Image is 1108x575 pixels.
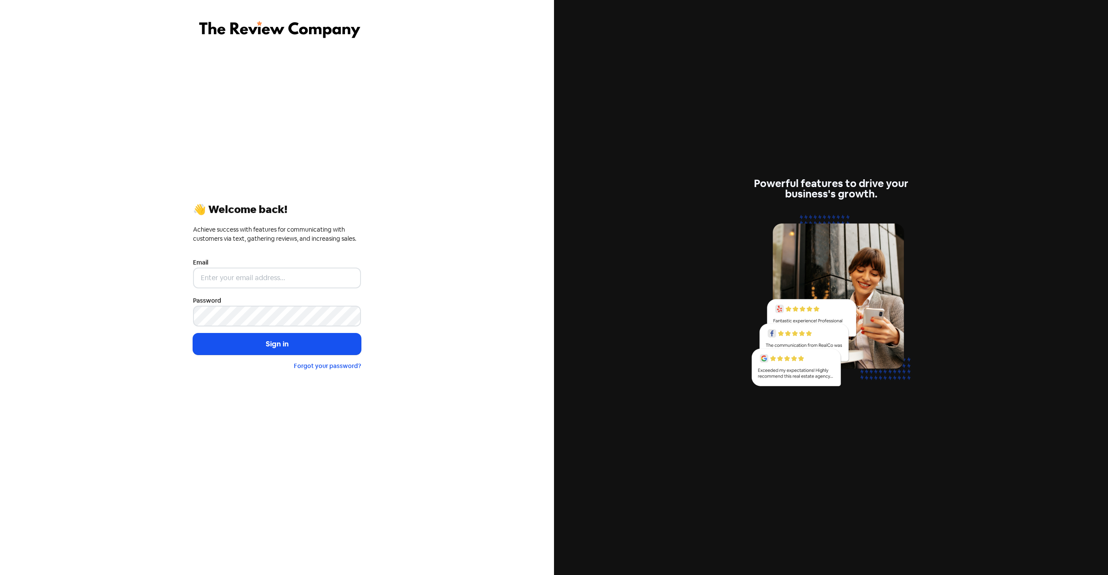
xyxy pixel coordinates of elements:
[294,362,361,370] a: Forgot your password?
[193,258,208,267] label: Email
[193,333,361,355] button: Sign in
[747,178,915,199] div: Powerful features to drive your business's growth.
[193,296,221,305] label: Password
[193,225,361,243] div: Achieve success with features for communicating with customers via text, gathering reviews, and i...
[747,210,915,396] img: reviews
[193,268,361,288] input: Enter your email address...
[193,204,361,215] div: 👋 Welcome back!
